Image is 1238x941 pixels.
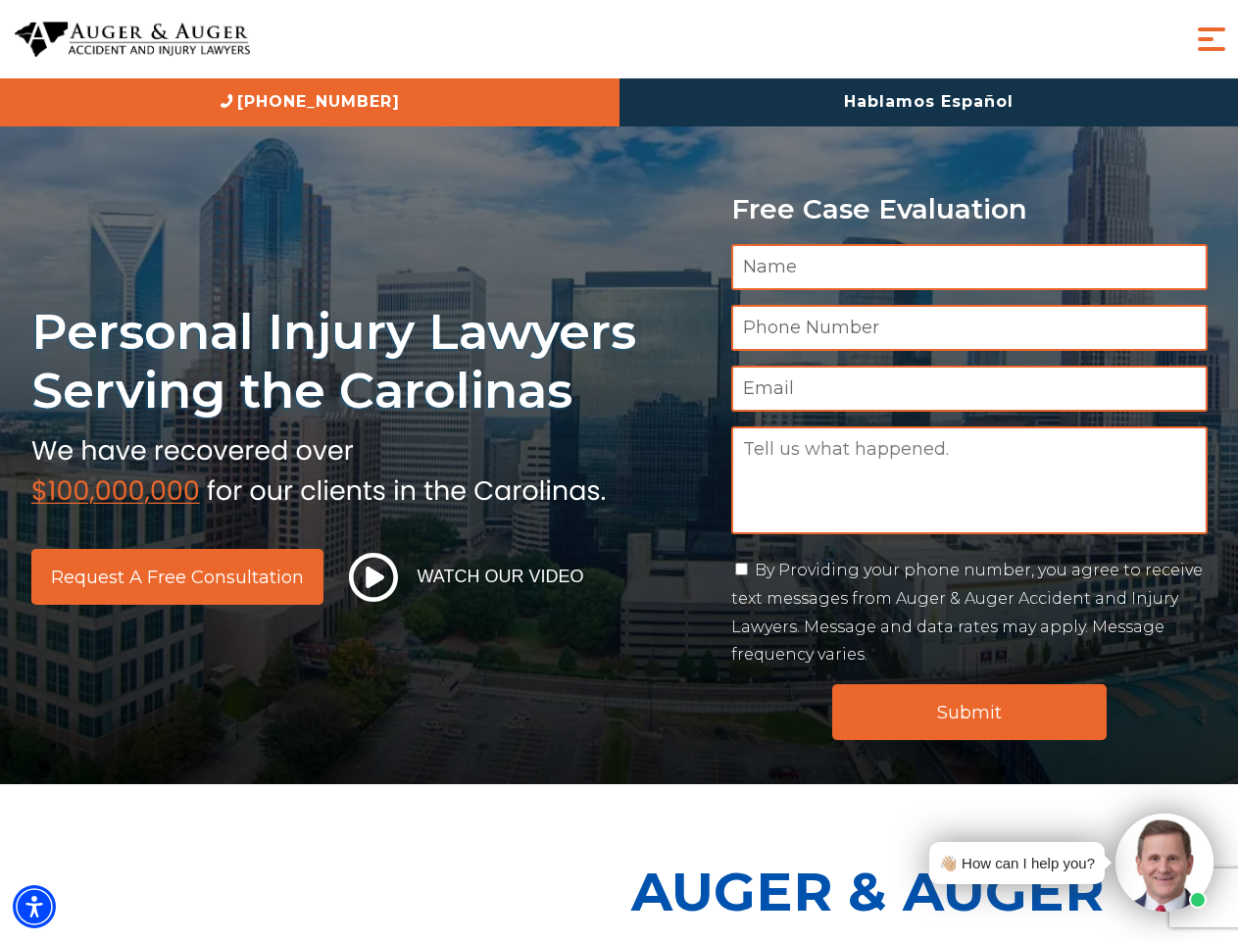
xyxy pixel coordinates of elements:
[13,885,56,928] div: Accessibility Menu
[31,430,606,505] img: sub text
[731,305,1208,351] input: Phone Number
[15,22,250,58] img: Auger & Auger Accident and Injury Lawyers Logo
[31,302,708,421] h1: Personal Injury Lawyers Serving the Carolinas
[51,569,304,586] span: Request a Free Consultation
[1115,814,1213,912] img: Intaker widget Avatar
[832,684,1107,740] input: Submit
[631,843,1227,940] p: Auger & Auger
[731,561,1203,664] label: By Providing your phone number, you agree to receive text messages from Auger & Auger Accident an...
[939,850,1095,876] div: 👋🏼 How can I help you?
[31,549,323,605] a: Request a Free Consultation
[1192,20,1231,59] button: Menu
[343,552,590,603] button: Watch Our Video
[731,366,1208,412] input: Email
[731,244,1208,290] input: Name
[731,194,1208,224] p: Free Case Evaluation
